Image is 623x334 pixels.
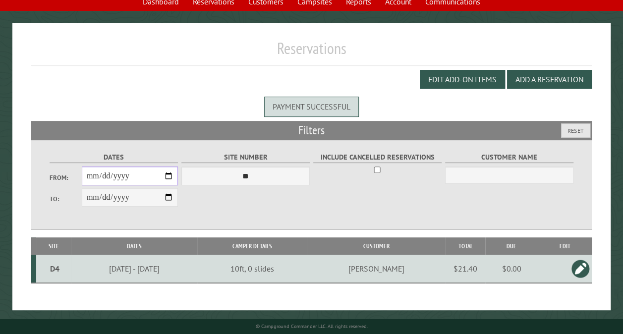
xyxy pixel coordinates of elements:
label: To: [50,194,82,204]
label: From: [50,173,82,182]
div: Payment successful [264,97,359,116]
td: [PERSON_NAME] [307,255,446,283]
small: © Campground Commander LLC. All rights reserved. [256,323,368,330]
button: Add a Reservation [507,70,592,89]
label: Dates [50,152,178,163]
label: Site Number [181,152,310,163]
th: Site [36,237,71,255]
h2: Filters [31,121,592,140]
div: D4 [40,264,70,274]
th: Due [485,237,538,255]
th: Dates [71,237,197,255]
td: $0.00 [485,255,538,283]
th: Customer [307,237,446,255]
th: Camper Details [197,237,307,255]
div: [DATE] - [DATE] [73,264,196,274]
button: Reset [561,123,590,138]
label: Customer Name [445,152,573,163]
button: Edit Add-on Items [420,70,505,89]
td: 10ft, 0 slides [197,255,307,283]
th: Edit [538,237,592,255]
h1: Reservations [31,39,592,66]
th: Total [446,237,485,255]
label: Include Cancelled Reservations [313,152,442,163]
td: $21.40 [446,255,485,283]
